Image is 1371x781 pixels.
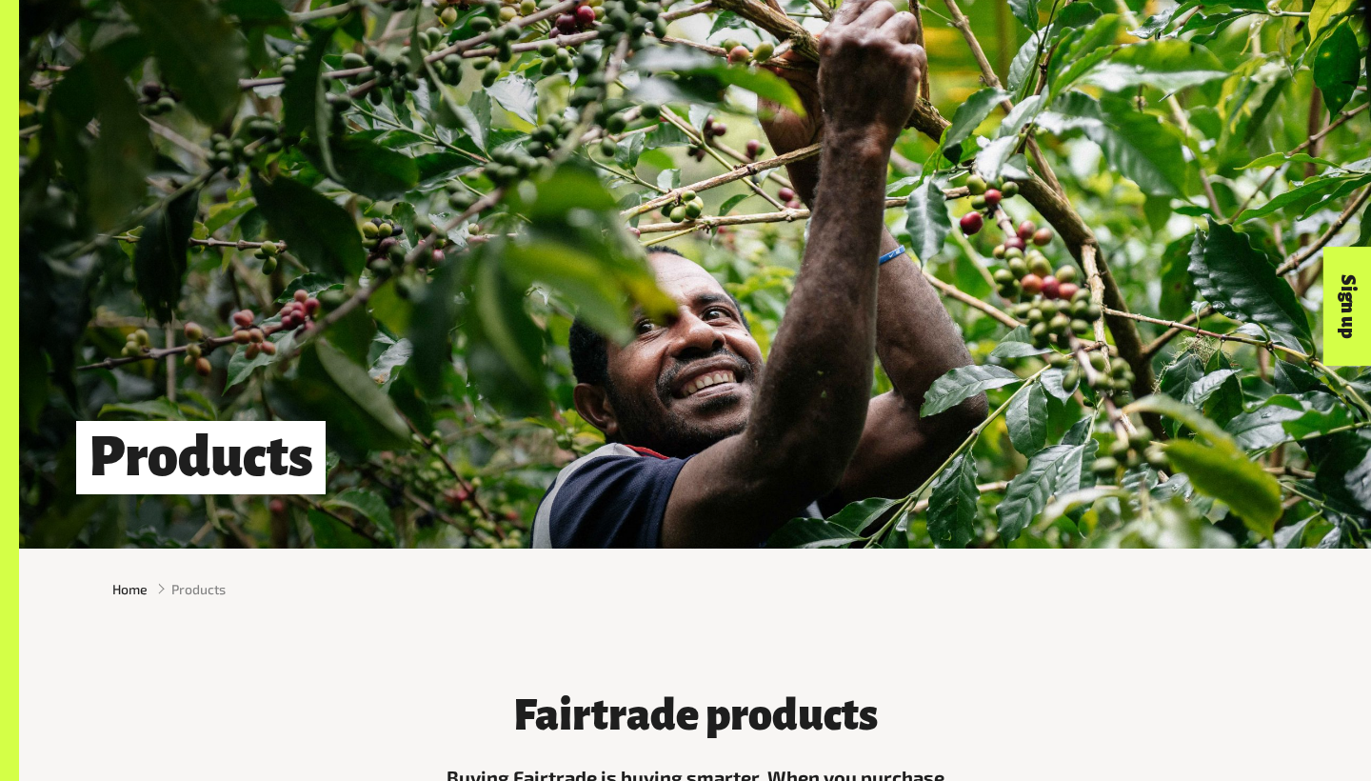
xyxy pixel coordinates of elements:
a: Home [112,579,148,599]
h3: Fairtrade products [409,691,981,739]
span: Products [171,579,226,599]
h1: Products [76,421,326,494]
